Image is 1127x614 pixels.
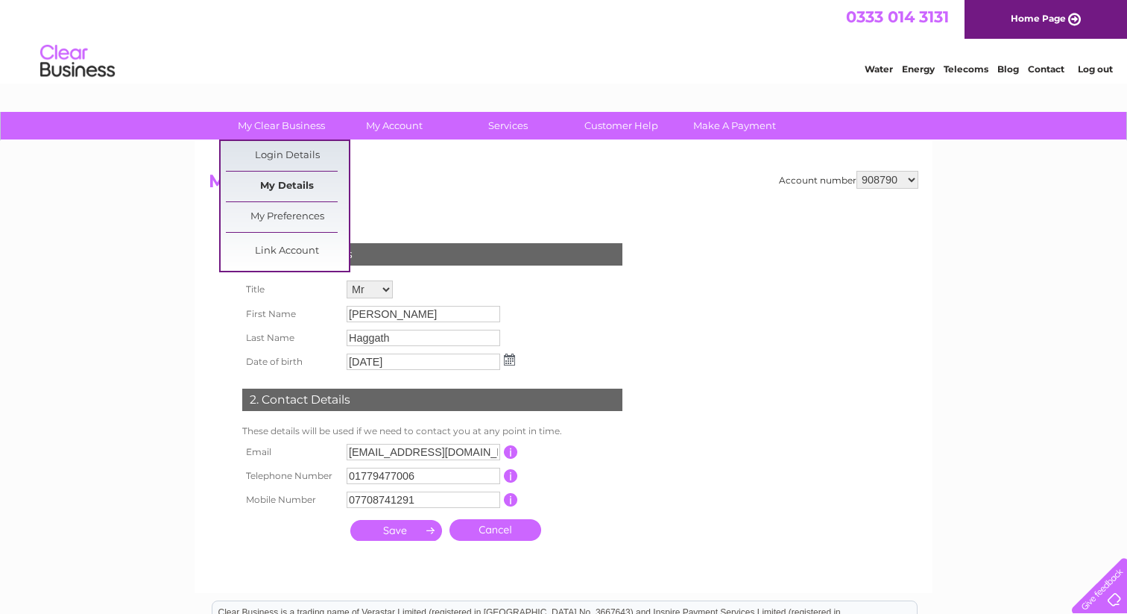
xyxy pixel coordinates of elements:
th: Mobile Number [239,488,343,512]
a: Water [865,63,893,75]
img: ... [504,354,515,366]
a: Energy [902,63,935,75]
a: My Account [333,112,456,140]
th: Telephone Number [239,464,343,488]
a: Customer Help [560,112,683,140]
th: Email [239,440,343,464]
a: My Preferences [226,202,349,232]
a: Link Account [226,236,349,266]
div: 1. Personal Details [242,243,622,266]
a: My Clear Business [220,112,343,140]
input: Submit [350,520,442,541]
div: Account number [779,171,918,189]
a: My Details [226,172,349,201]
a: Make A Payment [673,112,796,140]
th: First Name [239,302,343,326]
input: Information [504,445,518,459]
a: Login Details [226,141,349,171]
a: Log out [1078,63,1113,75]
a: Blog [997,63,1019,75]
td: These details will be used if we need to contact you at any point in time. [239,422,626,440]
th: Last Name [239,326,343,350]
div: Clear Business is a trading name of Verastar Limited (registered in [GEOGRAPHIC_DATA] No. 3667643... [212,8,917,72]
img: logo.png [40,39,116,84]
a: Contact [1028,63,1064,75]
a: Telecoms [944,63,988,75]
th: Date of birth [239,350,343,374]
input: Information [504,469,518,483]
div: 2. Contact Details [242,389,622,411]
h2: My Details [209,171,918,199]
a: Cancel [449,519,541,541]
a: Services [446,112,569,140]
input: Information [504,493,518,507]
th: Title [239,277,343,302]
a: 0333 014 3131 [846,7,949,26]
